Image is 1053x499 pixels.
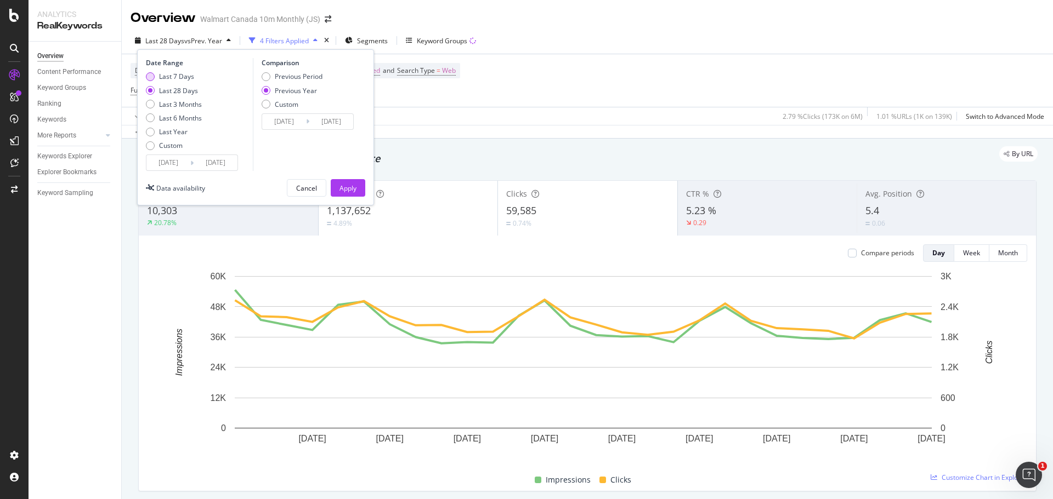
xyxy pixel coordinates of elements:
[1038,462,1047,471] span: 1
[262,58,357,67] div: Comparison
[37,151,114,162] a: Keywords Explorer
[865,188,912,199] span: Avg. Position
[37,187,93,199] div: Keyword Sampling
[147,204,177,217] span: 10,303
[145,36,184,45] span: Last 28 Days
[159,127,188,136] div: Last Year
[941,363,959,372] text: 1.2K
[989,244,1027,262] button: Month
[763,434,790,443] text: [DATE]
[131,85,155,95] span: Full URL
[135,66,156,75] span: Device
[918,434,945,443] text: [DATE]
[37,98,114,110] a: Ranking
[608,434,636,443] text: [DATE]
[296,183,317,193] div: Cancel
[146,86,202,95] div: Last 28 Days
[37,187,114,199] a: Keyword Sampling
[146,100,202,109] div: Last 3 Months
[998,248,1018,257] div: Month
[966,112,1044,121] div: Switch to Advanced Mode
[211,272,227,281] text: 60K
[932,248,945,257] div: Day
[872,219,885,228] div: 0.06
[941,393,955,403] text: 600
[37,82,114,94] a: Keyword Groups
[339,183,356,193] div: Apply
[442,63,456,78] span: Web
[37,66,101,78] div: Content Performance
[37,167,114,178] a: Explorer Bookmarks
[783,112,863,121] div: 2.79 % Clicks ( 173K on 6M )
[37,167,97,178] div: Explorer Bookmarks
[37,50,114,62] a: Overview
[513,219,531,228] div: 0.74%
[221,423,226,433] text: 0
[941,272,952,281] text: 3K
[194,155,237,170] input: End Date
[840,434,868,443] text: [DATE]
[154,218,177,227] div: 20.78%
[383,66,394,75] span: and
[37,20,112,32] div: RealKeywords
[37,9,112,20] div: Analytics
[961,107,1044,125] button: Switch to Advanced Mode
[37,82,86,94] div: Keyword Groups
[37,130,76,141] div: More Reports
[686,188,709,199] span: CTR %
[37,114,114,125] a: Keywords
[200,14,320,25] div: Walmart Canada 10m Monthly (JS)
[861,248,914,257] div: Compare periods
[397,66,435,75] span: Search Type
[506,222,511,225] img: Equal
[159,113,202,123] div: Last 6 Months
[341,32,392,49] button: Segments
[275,86,317,95] div: Previous Year
[262,114,306,129] input: Start Date
[941,302,959,311] text: 2.4K
[325,15,331,23] div: arrow-right-arrow-left
[357,36,388,45] span: Segments
[1016,462,1042,488] iframe: Intercom live chat
[876,112,952,121] div: 1.01 % URLs ( 1K on 139K )
[287,179,326,197] button: Cancel
[260,36,309,45] div: 4 Filters Applied
[159,72,194,81] div: Last 7 Days
[159,141,183,150] div: Custom
[184,36,222,45] span: vs Prev. Year
[159,100,202,109] div: Last 3 Months
[156,183,205,193] div: Data availability
[417,36,467,45] div: Keyword Groups
[146,141,202,150] div: Custom
[437,66,440,75] span: =
[1012,151,1033,157] span: By URL
[211,393,227,403] text: 12K
[211,332,227,342] text: 36K
[131,107,162,125] button: Apply
[931,473,1027,482] a: Customize Chart in Explorer
[37,98,61,110] div: Ranking
[686,204,716,217] span: 5.23 %
[865,222,870,225] img: Equal
[531,434,558,443] text: [DATE]
[546,473,591,486] span: Impressions
[686,434,713,443] text: [DATE]
[333,219,352,228] div: 4.89%
[954,244,989,262] button: Week
[309,114,353,129] input: End Date
[148,271,1019,461] svg: A chart.
[131,32,235,49] button: Last 28 DaysvsPrev. Year
[146,127,202,136] div: Last Year
[275,72,322,81] div: Previous Period
[376,434,404,443] text: [DATE]
[211,302,227,311] text: 48K
[999,146,1038,162] div: legacy label
[942,473,1027,482] span: Customize Chart in Explorer
[963,248,980,257] div: Week
[245,32,322,49] button: 4 Filters Applied
[610,473,631,486] span: Clicks
[262,100,322,109] div: Custom
[401,32,480,49] button: Keyword Groups
[37,151,92,162] div: Keywords Explorer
